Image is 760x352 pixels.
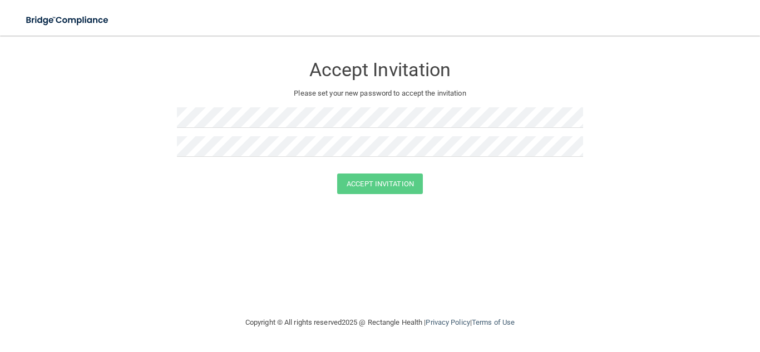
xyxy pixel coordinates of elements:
[177,60,583,80] h3: Accept Invitation
[185,87,575,100] p: Please set your new password to accept the invitation
[426,318,470,326] a: Privacy Policy
[177,305,583,340] div: Copyright © All rights reserved 2025 @ Rectangle Health | |
[17,9,119,32] img: bridge_compliance_login_screen.278c3ca4.svg
[337,173,423,194] button: Accept Invitation
[472,318,515,326] a: Terms of Use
